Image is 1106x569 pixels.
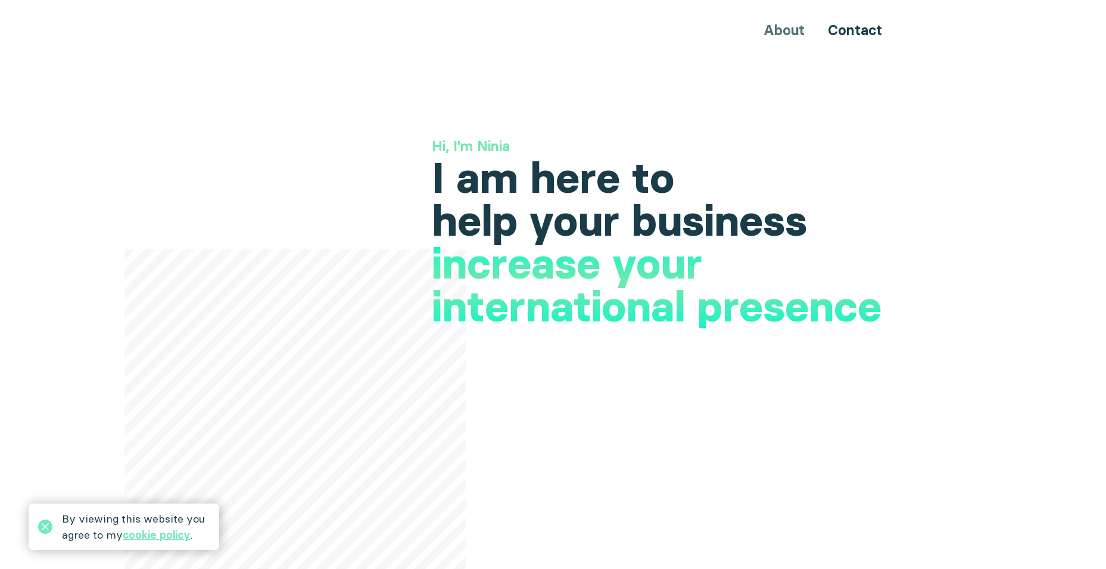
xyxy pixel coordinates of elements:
a: Contact [828,21,882,39]
div: By viewing this website you agree to my . [62,511,210,543]
h1: I am here to help your business [432,157,901,242]
h3: Hi, I'm Ninia [432,136,901,157]
a: cookie policy [123,528,191,542]
h1: increase your international presence [432,242,901,328]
